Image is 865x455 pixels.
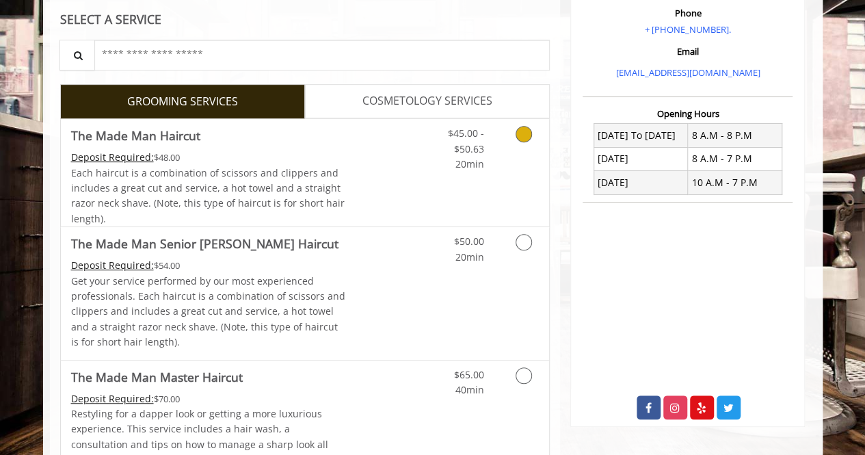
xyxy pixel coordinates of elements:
[688,171,782,194] td: 10 A.M - 7 P.M
[71,150,346,165] div: $48.00
[453,368,483,381] span: $65.00
[447,127,483,155] span: $45.00 - $50.63
[586,8,789,18] h3: Phone
[60,13,550,26] div: SELECT A SERVICE
[71,234,338,253] b: The Made Man Senior [PERSON_NAME] Haircut
[71,258,346,273] div: $54.00
[455,250,483,263] span: 20min
[71,391,346,406] div: $70.00
[71,392,154,405] span: This service needs some Advance to be paid before we block your appointment
[688,147,782,170] td: 8 A.M - 7 P.M
[586,47,789,56] h3: Email
[594,124,688,147] td: [DATE] To [DATE]
[71,126,200,145] b: The Made Man Haircut
[362,92,492,110] span: COSMETOLOGY SERVICES
[71,274,346,350] p: Get your service performed by our most experienced professionals. Each haircut is a combination o...
[583,109,793,118] h3: Opening Hours
[71,151,154,164] span: This service needs some Advance to be paid before we block your appointment
[455,157,483,170] span: 20min
[59,40,95,70] button: Service Search
[645,23,731,36] a: + [PHONE_NUMBER].
[594,147,688,170] td: [DATE]
[71,259,154,272] span: This service needs some Advance to be paid before we block your appointment
[71,166,345,225] span: Each haircut is a combination of scissors and clippers and includes a great cut and service, a ho...
[688,124,782,147] td: 8 A.M - 8 P.M
[127,93,238,111] span: GROOMING SERVICES
[594,171,688,194] td: [DATE]
[71,367,243,387] b: The Made Man Master Haircut
[453,235,483,248] span: $50.00
[455,383,483,396] span: 40min
[615,66,760,79] a: [EMAIL_ADDRESS][DOMAIN_NAME]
